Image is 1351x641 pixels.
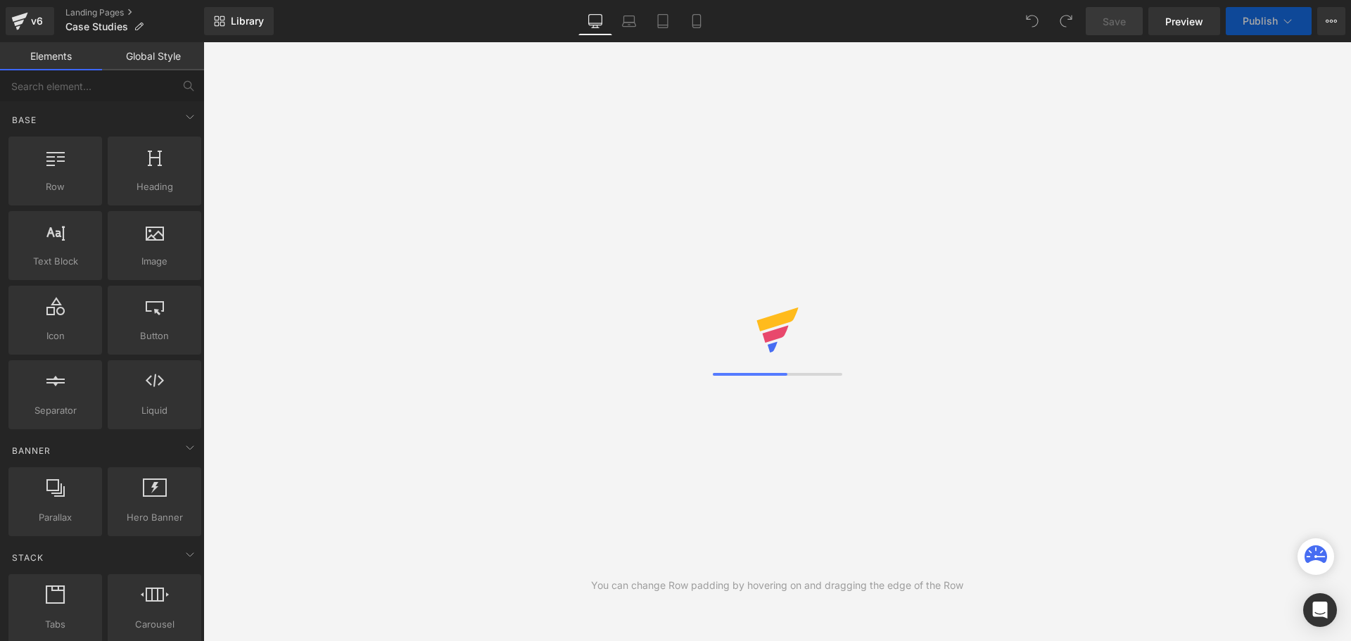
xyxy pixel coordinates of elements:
span: Preview [1165,14,1203,29]
a: Mobile [680,7,713,35]
span: Library [231,15,264,27]
span: Parallax [13,510,98,525]
div: You can change Row padding by hovering on and dragging the edge of the Row [591,578,963,593]
span: Base [11,113,38,127]
a: Preview [1148,7,1220,35]
span: Heading [112,179,197,194]
a: Landing Pages [65,7,204,18]
span: Banner [11,444,52,457]
span: Tabs [13,617,98,632]
span: Text Block [13,254,98,269]
span: Button [112,329,197,343]
a: Laptop [612,7,646,35]
span: Case Studies [65,21,128,32]
span: Save [1103,14,1126,29]
span: Icon [13,329,98,343]
a: New Library [204,7,274,35]
a: v6 [6,7,54,35]
span: Stack [11,551,45,564]
a: Tablet [646,7,680,35]
button: Redo [1052,7,1080,35]
span: Carousel [112,617,197,632]
a: Desktop [578,7,612,35]
button: More [1317,7,1345,35]
span: Hero Banner [112,510,197,525]
span: Publish [1243,15,1278,27]
button: Undo [1018,7,1046,35]
span: Image [112,254,197,269]
span: Separator [13,403,98,418]
a: Global Style [102,42,204,70]
span: Liquid [112,403,197,418]
button: Publish [1226,7,1312,35]
div: v6 [28,12,46,30]
span: Row [13,179,98,194]
div: Open Intercom Messenger [1303,593,1337,627]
